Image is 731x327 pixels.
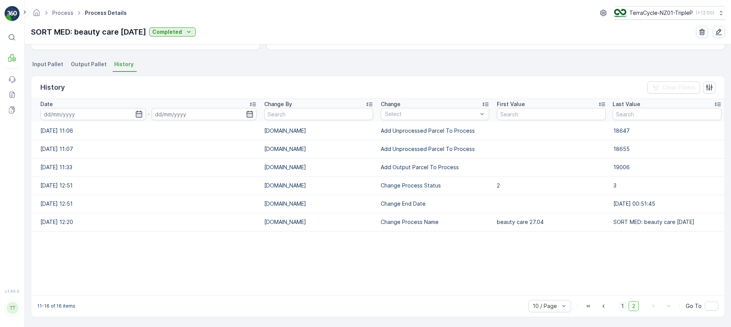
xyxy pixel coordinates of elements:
td: Add Unprocessed Parcel To Process [377,140,493,158]
p: Last Value [613,100,640,108]
td: [DATE] 00:51:45 [610,195,725,213]
td: [DATE] 12:51 [31,195,260,213]
button: Clear Filters [647,81,700,94]
span: v 1.49.0 [5,289,20,294]
p: History [40,82,65,93]
button: TerraCycle-NZ01-TripleP(+12:00) [614,6,725,20]
td: 19006 [610,158,725,176]
td: SORT MED: beauty care [DATE] [610,213,725,231]
td: beauty care 27.04 [493,213,610,231]
td: [DOMAIN_NAME] [260,122,377,140]
img: logo [5,6,20,21]
p: Completed [152,28,182,36]
td: [DATE] 11:33 [31,158,260,176]
td: Add Unprocessed Parcel To Process [377,122,493,140]
a: Process [52,10,73,16]
input: Search [497,108,606,120]
td: [DATE] 11:06 [31,122,260,140]
p: Change [381,100,401,108]
div: TT [6,302,19,314]
td: [DATE] 11:07 [31,140,260,158]
button: Completed [149,27,196,37]
input: Search [613,108,721,120]
p: SORT MED: beauty care [DATE] [31,26,146,38]
span: Output Pallet [71,60,107,68]
a: Homepage [32,11,41,18]
img: TC_7kpGtVS.png [614,9,626,17]
td: Change Process Name [377,213,493,231]
td: [DOMAIN_NAME] [260,158,377,176]
td: [DOMAIN_NAME] [260,195,377,213]
td: 18655 [610,140,725,158]
span: Input Pallet [32,60,63,68]
td: [DATE] 12:51 [31,176,260,195]
td: [DATE] 12:20 [31,213,260,231]
p: Select [385,110,477,118]
p: Change By [264,100,292,108]
p: First Value [497,100,525,108]
td: [DOMAIN_NAME] [260,176,377,195]
p: 11-16 of 16 items [37,303,75,309]
td: 18647 [610,122,725,140]
span: Process Details [83,9,128,17]
td: 2 [493,176,610,195]
p: - [147,110,150,119]
p: Clear Filters [662,84,696,91]
input: dd/mm/yyyy [40,108,146,120]
td: [DOMAIN_NAME] [260,213,377,231]
span: 2 [629,301,639,311]
p: ( +12:00 ) [696,10,714,16]
button: TT [5,295,20,321]
input: Search [264,108,373,120]
span: 1 [618,301,627,311]
p: TerraCycle-NZ01-TripleP [629,9,693,17]
span: Go To [686,302,702,310]
td: 3 [610,176,725,195]
span: History [114,60,134,68]
td: [DOMAIN_NAME] [260,140,377,158]
p: Date [40,100,53,108]
td: Change End Date [377,195,493,213]
td: Change Process Status [377,176,493,195]
td: Add Output Parcel To Process [377,158,493,176]
input: dd/mm/yyyy [152,108,257,120]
